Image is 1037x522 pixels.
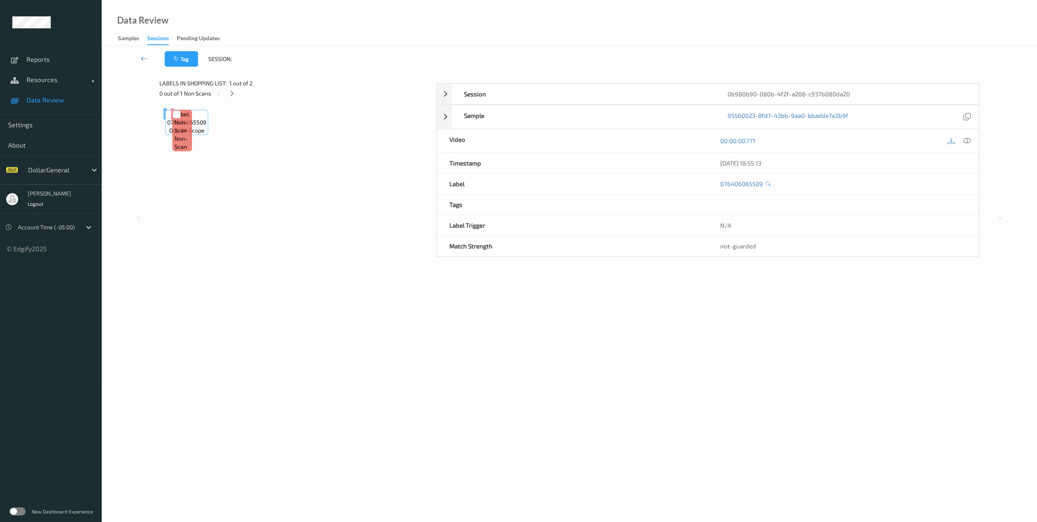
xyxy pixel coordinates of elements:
span: Labels in shopping list: [159,79,227,87]
div: Session [452,84,715,104]
a: 00:00:00.771 [720,137,755,145]
div: 0 out of 1 Non Scans [159,88,431,98]
a: 076406065509 [720,180,763,188]
div: Sample95560023-8fd7-43bb-9aa0-bbadde7e2b9f [437,105,979,129]
a: Sessions [147,33,177,45]
span: 1 out of 2 [229,79,253,87]
div: Timestamp [437,153,708,173]
a: 95560023-8fd7-43bb-9aa0-bbadde7e2b9f [728,111,848,122]
a: Pending Updates [177,33,228,44]
a: Samples [118,33,147,44]
div: Samples [118,34,139,44]
div: Tags [437,194,708,215]
div: not-guarded [720,242,966,250]
div: Session0b980b90-080b-4f2f-a288-c937b080da20 [437,83,979,104]
div: Label [437,174,708,194]
span: Session: [208,55,232,63]
div: 0b980b90-080b-4f2f-a288-c937b080da20 [715,84,979,104]
div: Video [437,129,708,152]
div: [DATE] 18:55:13 [720,159,966,167]
button: Tag [165,51,198,67]
div: N/A [708,215,978,235]
div: Label Trigger [437,215,708,235]
div: Sample [452,105,715,128]
div: Data Review [117,16,168,24]
div: Match Strength [437,236,708,256]
div: Pending Updates [177,34,220,44]
div: Sessions [147,34,169,45]
span: Label: Non-Scan [174,110,190,135]
span: out-of-scope [169,126,205,135]
span: non-scan [174,135,190,151]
